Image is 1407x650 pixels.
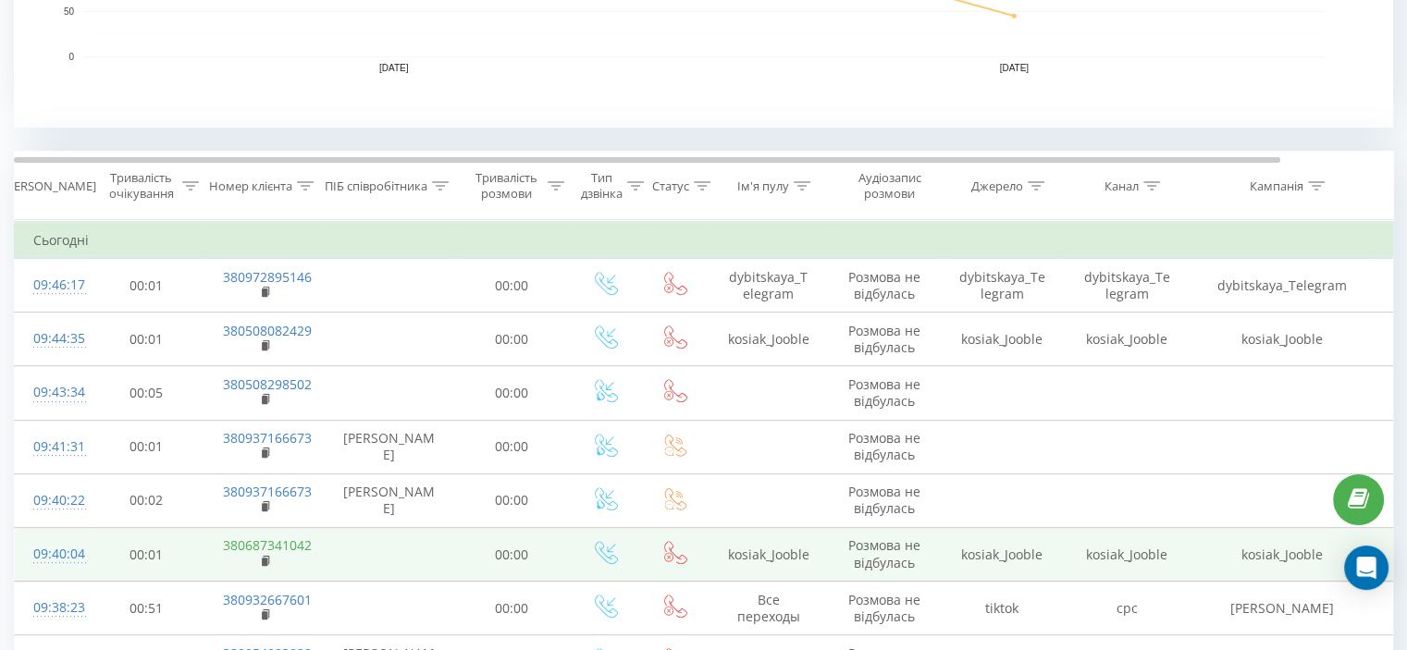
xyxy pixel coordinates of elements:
[223,483,312,500] a: 380937166673
[89,582,204,635] td: 00:51
[848,375,920,410] span: Розмова не відбулась
[454,582,570,635] td: 00:00
[581,170,623,202] div: Тип дзвінка
[68,52,74,62] text: 0
[1065,582,1190,635] td: cpc
[379,63,409,73] text: [DATE]
[1000,63,1030,73] text: [DATE]
[223,591,312,608] a: 380932667601
[223,536,312,554] a: 380687341042
[652,178,689,194] div: Статус
[89,259,204,313] td: 00:01
[470,170,543,202] div: Тривалість розмови
[33,267,70,303] div: 09:46:17
[971,178,1023,194] div: Джерело
[33,429,70,465] div: 09:41:31
[454,366,570,420] td: 00:00
[223,429,312,447] a: 380937166673
[33,590,70,626] div: 09:38:23
[209,178,292,194] div: Номер клієнта
[223,375,312,393] a: 380508298502
[33,536,70,572] div: 09:40:04
[89,420,204,473] td: 00:01
[940,259,1065,313] td: dybitskaya_Telegram
[33,483,70,519] div: 09:40:22
[940,528,1065,582] td: kosiak_Jooble
[848,268,920,302] span: Розмова не відбулась
[325,178,427,194] div: ПІБ співробітника
[940,313,1065,366] td: kosiak_Jooble
[848,536,920,570] span: Розмова не відбулась
[1065,528,1190,582] td: kosiak_Jooble
[709,582,829,635] td: Все переходы
[1250,178,1303,194] div: Кампанія
[89,313,204,366] td: 00:01
[3,178,96,194] div: [PERSON_NAME]
[454,313,570,366] td: 00:00
[105,170,178,202] div: Тривалість очікування
[1065,259,1190,313] td: dybitskaya_Telegram
[89,528,204,582] td: 00:01
[223,268,312,286] a: 380972895146
[1344,546,1388,590] div: Open Intercom Messenger
[89,366,204,420] td: 00:05
[89,473,204,527] td: 00:02
[1190,528,1375,582] td: kosiak_Jooble
[33,374,70,411] div: 09:43:34
[1065,313,1190,366] td: kosiak_Jooble
[709,259,829,313] td: dybitskaya_Telegram
[1105,178,1139,194] div: Канал
[223,322,312,339] a: 380508082429
[454,259,570,313] td: 00:00
[848,591,920,625] span: Розмова не відбулась
[737,178,789,194] div: Ім'я пулу
[454,420,570,473] td: 00:00
[709,528,829,582] td: kosiak_Jooble
[940,582,1065,635] td: tiktok
[1190,313,1375,366] td: kosiak_Jooble
[848,429,920,463] span: Розмова не відбулась
[33,321,70,357] div: 09:44:35
[845,170,934,202] div: Аудіозапис розмови
[1190,259,1375,313] td: dybitskaya_Telegram
[325,420,454,473] td: [PERSON_NAME]
[848,483,920,517] span: Розмова не відбулась
[64,6,75,17] text: 50
[454,528,570,582] td: 00:00
[848,322,920,356] span: Розмова не відбулась
[454,473,570,527] td: 00:00
[709,313,829,366] td: kosiak_Jooble
[325,473,454,527] td: [PERSON_NAME]
[1190,582,1375,635] td: [PERSON_NAME]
